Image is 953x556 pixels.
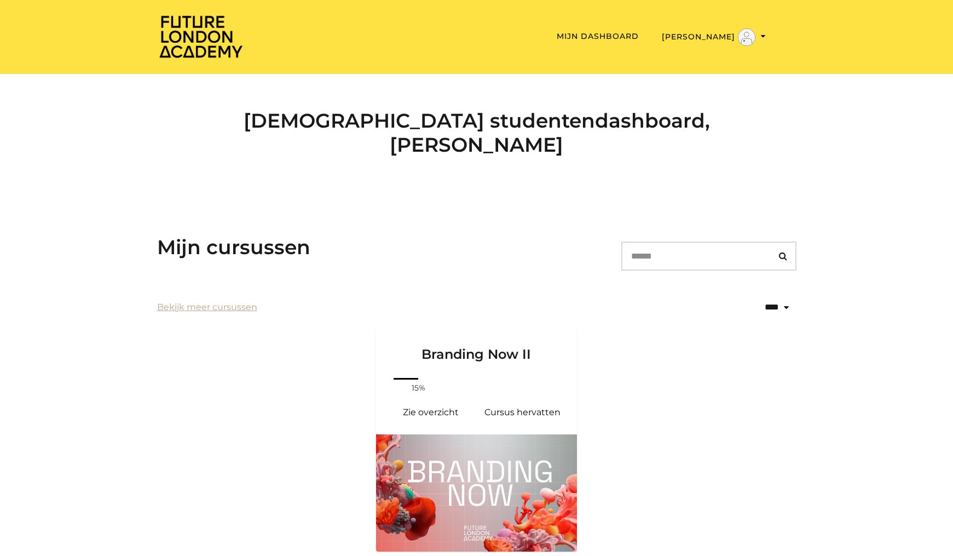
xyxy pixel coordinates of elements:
select: status [743,294,796,320]
span: 15% [405,382,431,394]
h3: Branding Now II [389,329,564,363]
a: Bekijk meer cursussen [157,301,257,314]
button: Schakelmenu [659,28,769,47]
h3: Mijn cursussen [157,236,310,259]
img: Home Page [157,14,245,59]
a: Branding Now II: Zie overzicht [385,399,477,426]
h2: [DEMOGRAPHIC_DATA] studentendashboard, [PERSON_NAME] [157,109,796,156]
a: Branding Now II [376,329,577,376]
a: Branding Now II: Cursus hervatten [477,399,569,426]
a: Mijn dashboard [557,31,639,41]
